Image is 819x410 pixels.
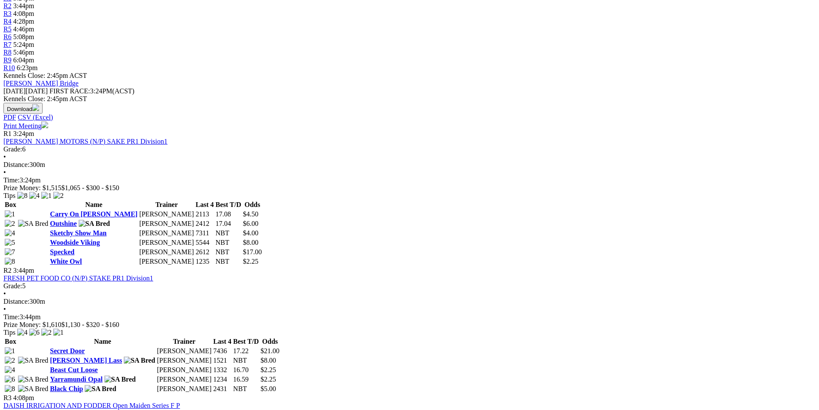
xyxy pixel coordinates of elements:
[17,329,28,336] img: 4
[215,219,242,228] td: 17.04
[243,258,258,265] span: $2.25
[41,192,52,200] img: 1
[5,258,15,265] img: 8
[18,357,49,364] img: SA Bred
[3,321,816,329] div: Prize Money: $1,610
[85,385,116,393] img: SA Bred
[50,248,74,256] a: Specked
[243,248,262,256] span: $17.00
[3,2,12,9] a: R2
[53,329,64,336] img: 1
[13,2,34,9] span: 3:44pm
[156,337,212,346] th: Trainer
[17,192,28,200] img: 8
[3,64,15,71] span: R10
[49,87,90,95] span: FIRST RACE:
[139,257,194,266] td: [PERSON_NAME]
[13,130,34,137] span: 3:24pm
[156,375,212,384] td: [PERSON_NAME]
[156,385,212,393] td: [PERSON_NAME]
[3,114,16,121] a: PDF
[3,402,180,409] a: DAISH IRRIGATION AND FODDER Open Maiden Series F P
[261,347,279,355] span: $21.00
[3,72,87,79] span: Kennels Close: 2:45pm ACST
[3,153,6,160] span: •
[124,357,155,364] img: SA Bred
[50,357,122,364] a: [PERSON_NAME] Lass
[243,229,258,237] span: $4.00
[215,238,242,247] td: NBT
[3,18,12,25] a: R4
[3,87,48,95] span: [DATE]
[260,337,280,346] th: Odds
[3,33,12,40] a: R6
[139,210,194,219] td: [PERSON_NAME]
[18,220,49,228] img: SA Bred
[13,267,34,274] span: 3:44pm
[3,169,6,176] span: •
[3,298,816,305] div: 300m
[233,366,259,374] td: 16.70
[3,290,6,297] span: •
[5,248,15,256] img: 7
[215,257,242,266] td: NBT
[53,192,64,200] img: 2
[3,122,48,129] a: Print Meeting
[41,121,48,128] img: printer.svg
[242,200,262,209] th: Odds
[13,41,34,48] span: 5:24pm
[261,357,276,364] span: $8.00
[61,184,120,191] span: $1,065 - $300 - $150
[243,239,258,246] span: $8.00
[3,49,12,56] a: R8
[233,337,259,346] th: Best T/D
[213,375,232,384] td: 1234
[50,366,98,373] a: Beast Cut Loose
[195,229,214,237] td: 7311
[50,376,102,383] a: Yarramundi Opal
[5,220,15,228] img: 2
[13,25,34,33] span: 4:46pm
[139,219,194,228] td: [PERSON_NAME]
[13,33,34,40] span: 5:08pm
[13,10,34,17] span: 4:08pm
[139,238,194,247] td: [PERSON_NAME]
[32,104,39,111] img: download.svg
[261,376,276,383] span: $2.25
[3,184,816,192] div: Prize Money: $1,515
[215,200,242,209] th: Best T/D
[104,376,136,383] img: SA Bred
[3,130,12,137] span: R1
[233,356,259,365] td: NBT
[18,385,49,393] img: SA Bred
[3,298,29,305] span: Distance:
[50,220,77,227] a: Outshine
[195,238,214,247] td: 5544
[3,282,816,290] div: 5
[3,305,6,313] span: •
[5,366,15,374] img: 4
[156,366,212,374] td: [PERSON_NAME]
[50,347,85,355] a: Secret Door
[3,145,816,153] div: 6
[3,145,22,153] span: Grade:
[3,25,12,33] a: R5
[3,329,15,336] span: Tips
[13,56,34,64] span: 6:04pm
[156,356,212,365] td: [PERSON_NAME]
[5,210,15,218] img: 1
[3,176,816,184] div: 3:24pm
[156,347,212,355] td: [PERSON_NAME]
[139,200,194,209] th: Trainer
[3,282,22,290] span: Grade:
[41,329,52,336] img: 2
[5,201,16,208] span: Box
[3,56,12,64] a: R9
[213,385,232,393] td: 2431
[3,138,168,145] a: [PERSON_NAME] MOTORS (N/P) SAKE PR1 Division1
[215,229,242,237] td: NBT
